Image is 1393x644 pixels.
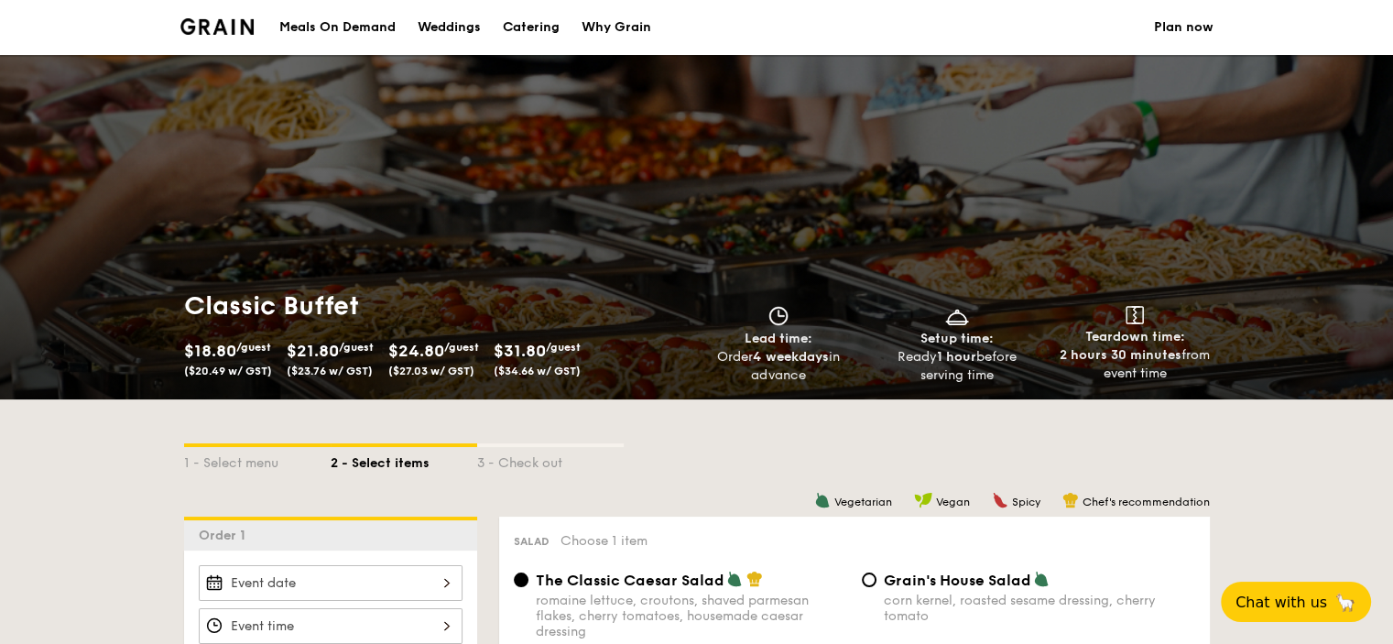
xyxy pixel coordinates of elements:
img: icon-dish.430c3a2e.svg [943,306,971,326]
div: 1 - Select menu [184,447,331,473]
img: icon-vegetarian.fe4039eb.svg [814,492,831,508]
img: icon-clock.2db775ea.svg [765,306,792,326]
input: Event date [199,565,463,601]
img: icon-vegan.f8ff3823.svg [914,492,932,508]
span: /guest [236,341,271,354]
img: icon-vegetarian.fe4039eb.svg [1033,571,1050,587]
input: Event time [199,608,463,644]
img: Grain [180,18,255,35]
div: corn kernel, roasted sesame dressing, cherry tomato [884,593,1195,624]
span: The Classic Caesar Salad [536,572,724,589]
span: /guest [546,341,581,354]
span: Order 1 [199,528,253,543]
strong: 2 hours 30 minutes [1060,347,1181,363]
span: Lead time: [745,331,812,346]
div: 3 - Check out [477,447,624,473]
span: ($34.66 w/ GST) [494,365,581,377]
img: icon-teardown.65201eee.svg [1126,306,1144,324]
div: from event time [1053,346,1217,383]
button: Chat with us🦙 [1221,582,1371,622]
input: The Classic Caesar Saladromaine lettuce, croutons, shaved parmesan flakes, cherry tomatoes, house... [514,573,528,587]
span: Salad [514,535,550,548]
span: Chat with us [1235,594,1327,611]
span: /guest [339,341,374,354]
span: /guest [444,341,479,354]
span: Vegetarian [834,496,892,508]
input: Grain's House Saladcorn kernel, roasted sesame dressing, cherry tomato [862,573,876,587]
span: $24.80 [388,341,444,361]
img: icon-vegetarian.fe4039eb.svg [726,571,743,587]
a: Logotype [180,18,255,35]
img: icon-spicy.37a8142b.svg [992,492,1008,508]
span: ($27.03 w/ GST) [388,365,474,377]
strong: 4 weekdays [753,349,828,365]
div: Ready before serving time [875,348,1039,385]
h1: Classic Buffet [184,289,690,322]
span: Spicy [1012,496,1040,508]
span: Choose 1 item [560,533,648,549]
div: Order in advance [697,348,861,385]
img: icon-chef-hat.a58ddaea.svg [746,571,763,587]
span: ($23.76 w/ GST) [287,365,373,377]
span: Chef's recommendation [1083,496,1210,508]
span: Teardown time: [1085,329,1185,344]
span: Vegan [936,496,970,508]
img: icon-chef-hat.a58ddaea.svg [1062,492,1079,508]
span: $31.80 [494,341,546,361]
span: $21.80 [287,341,339,361]
div: 2 - Select items [331,447,477,473]
span: $18.80 [184,341,236,361]
span: Setup time: [920,331,994,346]
span: Grain's House Salad [884,572,1031,589]
span: 🦙 [1334,592,1356,613]
strong: 1 hour [937,349,976,365]
div: romaine lettuce, croutons, shaved parmesan flakes, cherry tomatoes, housemade caesar dressing [536,593,847,639]
span: ($20.49 w/ GST) [184,365,272,377]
